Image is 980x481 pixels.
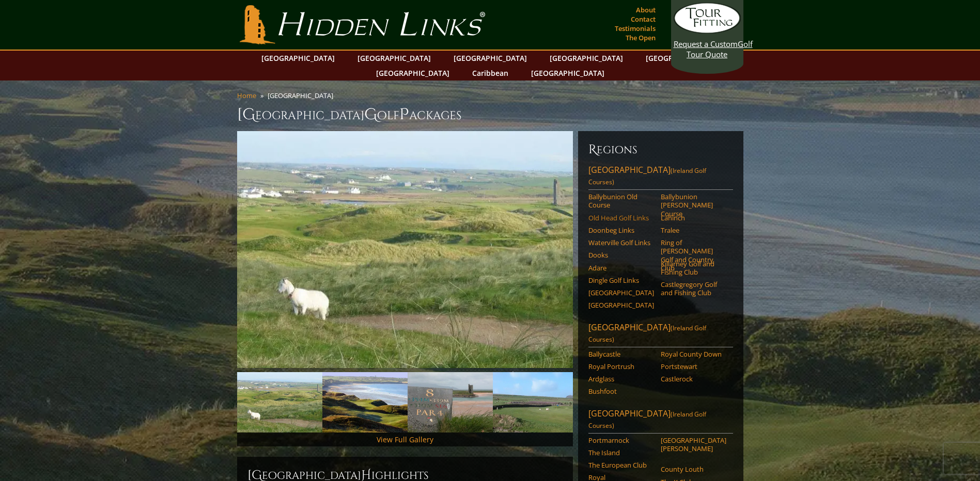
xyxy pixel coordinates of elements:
[588,322,733,347] a: [GEOGRAPHIC_DATA](Ireland Golf Courses)
[588,362,654,371] a: Royal Portrush
[588,166,706,186] span: (Ireland Golf Courses)
[661,375,726,383] a: Castlerock
[588,276,654,284] a: Dingle Golf Links
[674,39,738,49] span: Request a Custom
[588,288,654,297] a: [GEOGRAPHIC_DATA]
[588,164,733,190] a: [GEOGRAPHIC_DATA](Ireland Golf Courses)
[448,51,532,66] a: [GEOGRAPHIC_DATA]
[661,436,726,453] a: [GEOGRAPHIC_DATA][PERSON_NAME]
[588,410,706,430] span: (Ireland Golf Courses)
[588,408,733,434] a: [GEOGRAPHIC_DATA](Ireland Golf Courses)
[588,387,654,395] a: Bushfoot
[237,91,256,100] a: Home
[661,260,726,277] a: Killarney Golf and Fishing Club
[674,3,741,59] a: Request a CustomGolf Tour Quote
[661,350,726,358] a: Royal County Down
[661,465,726,473] a: County Louth
[377,435,433,444] a: View Full Gallery
[588,375,654,383] a: Ardglass
[641,51,724,66] a: [GEOGRAPHIC_DATA]
[588,264,654,272] a: Adare
[526,66,610,81] a: [GEOGRAPHIC_DATA]
[588,301,654,309] a: [GEOGRAPHIC_DATA]
[588,350,654,358] a: Ballycastle
[588,448,654,457] a: The Island
[588,436,654,444] a: Portmarnock
[588,251,654,259] a: Dooks
[371,66,455,81] a: [GEOGRAPHIC_DATA]
[588,324,706,344] span: (Ireland Golf Courses)
[628,12,658,26] a: Contact
[661,280,726,297] a: Castlegregory Golf and Fishing Club
[661,362,726,371] a: Portstewart
[268,91,337,100] li: [GEOGRAPHIC_DATA]
[661,226,726,234] a: Tralee
[588,141,733,158] h6: Regions
[588,226,654,234] a: Doonbeg Links
[588,461,654,469] a: The European Club
[623,30,658,45] a: The Open
[661,214,726,222] a: Lahinch
[467,66,514,81] a: Caribbean
[633,3,658,17] a: About
[237,104,743,125] h1: [GEOGRAPHIC_DATA] olf ackages
[588,193,654,210] a: Ballybunion Old Course
[588,238,654,247] a: Waterville Golf Links
[612,21,658,36] a: Testimonials
[588,214,654,222] a: Old Head Golf Links
[399,104,409,125] span: P
[661,238,726,272] a: Ring of [PERSON_NAME] Golf and Country Club
[364,104,377,125] span: G
[256,51,340,66] a: [GEOGRAPHIC_DATA]
[545,51,628,66] a: [GEOGRAPHIC_DATA]
[661,193,726,218] a: Ballybunion [PERSON_NAME] Course
[352,51,436,66] a: [GEOGRAPHIC_DATA]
